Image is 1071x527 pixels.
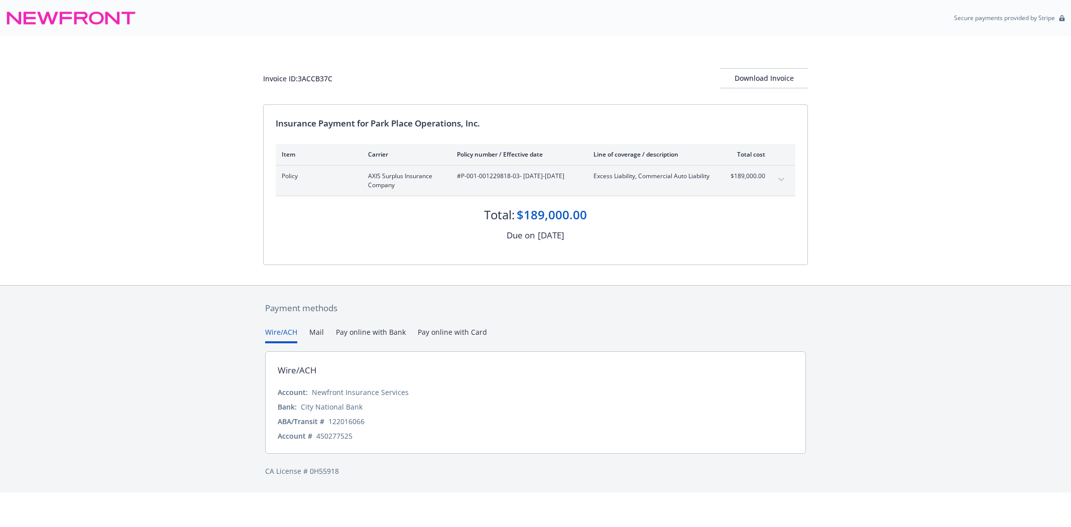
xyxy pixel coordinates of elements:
[418,327,487,343] button: Pay online with Card
[593,172,711,181] span: Excess Liability, Commercial Auto Liability
[538,229,564,242] div: [DATE]
[728,172,765,181] span: $189,000.00
[282,150,352,159] div: Item
[316,431,352,441] div: 450277525
[328,416,365,427] div: 122016066
[773,172,789,188] button: expand content
[265,466,806,476] div: CA License # 0H55918
[278,364,317,377] div: Wire/ACH
[368,172,441,190] span: AXIS Surplus Insurance Company
[276,166,795,196] div: PolicyAXIS Surplus Insurance Company#P-001-001229818-03- [DATE]-[DATE]Excess Liability, Commercia...
[278,416,324,427] div: ABA/Transit #
[517,206,587,223] div: $189,000.00
[312,387,409,398] div: Newfront Insurance Services
[336,327,406,343] button: Pay online with Bank
[278,431,312,441] div: Account #
[720,68,808,88] button: Download Invoice
[507,229,535,242] div: Due on
[457,172,577,181] span: #P-001-001229818-03 - [DATE]-[DATE]
[278,402,297,412] div: Bank:
[728,150,765,159] div: Total cost
[954,14,1055,22] p: Secure payments provided by Stripe
[265,327,297,343] button: Wire/ACH
[309,327,324,343] button: Mail
[720,69,808,88] div: Download Invoice
[282,172,352,181] span: Policy
[263,73,332,84] div: Invoice ID: 3ACCB37C
[368,150,441,159] div: Carrier
[265,302,806,315] div: Payment methods
[457,150,577,159] div: Policy number / Effective date
[278,387,308,398] div: Account:
[484,206,515,223] div: Total:
[593,150,711,159] div: Line of coverage / description
[301,402,363,412] div: City National Bank
[276,117,795,130] div: Insurance Payment for Park Place Operations, Inc.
